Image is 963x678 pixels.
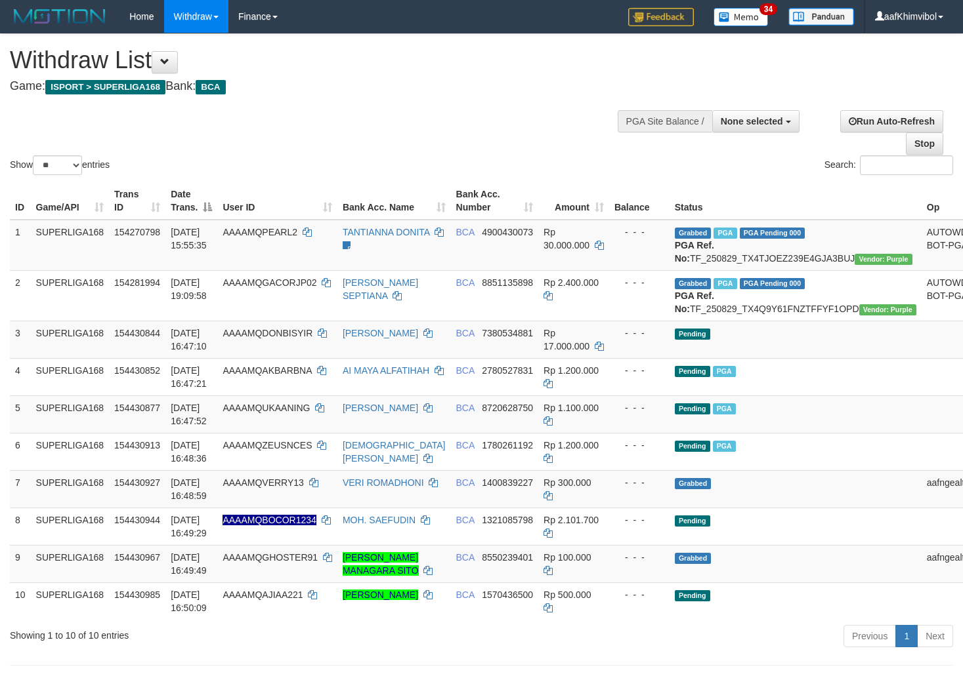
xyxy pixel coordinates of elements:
a: Run Auto-Refresh [840,110,943,132]
td: TF_250829_TX4TJOEZ239E4GJA3BUJ [670,220,922,271]
span: AAAAMQAJIAA221 [223,589,303,600]
span: None selected [721,116,783,127]
span: BCA [456,515,475,525]
span: Rp 2.101.700 [544,515,599,525]
span: Grabbed [675,553,712,564]
div: - - - [614,401,664,414]
span: 154430852 [114,365,160,376]
span: Copy 8550239401 to clipboard [482,552,533,563]
div: - - - [614,226,664,239]
a: TANTIANNA DONITA [343,227,430,237]
span: Rp 1.100.000 [544,403,599,413]
span: Vendor URL: https://trx4.1velocity.biz [855,254,912,265]
td: SUPERLIGA168 [31,321,110,358]
span: [DATE] 16:47:21 [171,365,207,389]
span: Grabbed [675,228,712,239]
span: Grabbed [675,278,712,289]
span: BCA [196,80,225,94]
td: SUPERLIGA168 [31,358,110,395]
a: [PERSON_NAME] SEPTIANA [343,277,418,301]
input: Search: [860,155,953,175]
select: Showentries [33,155,82,175]
img: MOTION_logo.png [10,7,110,26]
span: [DATE] 19:09:58 [171,277,207,301]
a: Previous [844,625,896,647]
span: BCA [456,328,475,338]
span: AAAAMQUKAANING [223,403,310,413]
span: BCA [456,552,475,563]
span: Rp 2.400.000 [544,277,599,288]
a: VERI ROMADHONI [343,477,424,488]
span: BCA [456,277,475,288]
span: BCA [456,365,475,376]
td: 6 [10,433,31,470]
span: Copy 8851135898 to clipboard [482,277,533,288]
span: Rp 300.000 [544,477,591,488]
label: Show entries [10,155,110,175]
img: Feedback.jpg [628,8,694,26]
span: PGA Pending [740,228,805,239]
a: [PERSON_NAME] [343,589,418,600]
span: Rp 1.200.000 [544,440,599,450]
span: Nama rekening ada tanda titik/strip, harap diedit [223,515,316,525]
span: Pending [675,366,710,377]
a: Next [917,625,953,647]
div: - - - [614,364,664,377]
span: [DATE] 16:47:52 [171,403,207,426]
span: Copy 1400839227 to clipboard [482,477,533,488]
td: 4 [10,358,31,395]
td: TF_250829_TX4Q9Y61FNZTFFYF1OPD [670,270,922,321]
span: BCA [456,403,475,413]
h4: Game: Bank: [10,80,629,93]
td: SUPERLIGA168 [31,270,110,321]
a: AI MAYA ALFATIHAH [343,365,429,376]
td: SUPERLIGA168 [31,220,110,271]
td: SUPERLIGA168 [31,508,110,545]
a: [PERSON_NAME] MANAGARA SITO [343,552,419,576]
th: User ID: activate to sort column ascending [217,182,337,220]
th: Bank Acc. Name: activate to sort column ascending [337,182,451,220]
span: Pending [675,441,710,452]
span: Grabbed [675,478,712,489]
th: Trans ID: activate to sort column ascending [109,182,165,220]
td: SUPERLIGA168 [31,395,110,433]
label: Search: [824,155,953,175]
button: None selected [712,110,800,132]
span: BCA [456,440,475,450]
div: - - - [614,327,664,340]
span: Rp 30.000.000 [544,227,589,250]
span: 154430944 [114,515,160,525]
span: AAAAMQDONBISYIR [223,328,312,338]
span: Vendor URL: https://trx4.1velocity.biz [859,304,916,315]
span: Copy 4900430073 to clipboard [482,227,533,237]
td: SUPERLIGA168 [31,470,110,508]
span: Pending [675,403,710,414]
span: Copy 7380534881 to clipboard [482,328,533,338]
a: 1 [895,625,918,647]
th: Bank Acc. Number: activate to sort column ascending [451,182,539,220]
span: [DATE] 16:49:29 [171,515,207,538]
div: - - - [614,513,664,527]
span: ISPORT > SUPERLIGA168 [45,80,165,94]
a: Stop [906,132,943,155]
span: 154430844 [114,328,160,338]
th: Status [670,182,922,220]
span: Rp 100.000 [544,552,591,563]
span: Marked by aafsoycanthlai [713,403,736,414]
span: AAAAMQGACORJP02 [223,277,316,288]
td: 8 [10,508,31,545]
span: AAAAMQZEUSNCES [223,440,312,450]
span: 154430913 [114,440,160,450]
td: 9 [10,545,31,582]
td: SUPERLIGA168 [31,433,110,470]
span: [DATE] 15:55:35 [171,227,207,250]
span: Pending [675,329,710,340]
td: SUPERLIGA168 [31,545,110,582]
div: - - - [614,276,664,289]
span: Copy 8720628750 to clipboard [482,403,533,413]
h1: Withdraw List [10,47,629,73]
span: [DATE] 16:48:36 [171,440,207,464]
td: SUPERLIGA168 [31,582,110,620]
span: AAAAMQVERRY13 [223,477,303,488]
th: ID [10,182,31,220]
